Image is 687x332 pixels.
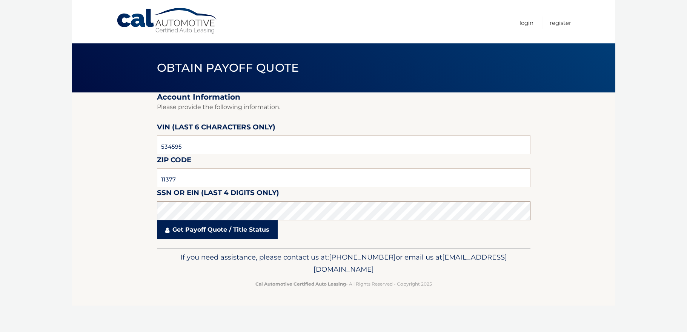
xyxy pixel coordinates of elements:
label: VIN (last 6 characters only) [157,121,275,135]
a: Register [550,17,571,29]
label: Zip Code [157,154,191,168]
p: Please provide the following information. [157,102,530,112]
label: SSN or EIN (last 4 digits only) [157,187,279,201]
span: Obtain Payoff Quote [157,61,299,75]
a: Login [519,17,533,29]
strong: Cal Automotive Certified Auto Leasing [255,281,346,287]
a: Cal Automotive [116,8,218,34]
h2: Account Information [157,92,530,102]
p: - All Rights Reserved - Copyright 2025 [162,280,526,288]
span: [PHONE_NUMBER] [329,253,396,261]
p: If you need assistance, please contact us at: or email us at [162,251,526,275]
a: Get Payoff Quote / Title Status [157,220,278,239]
